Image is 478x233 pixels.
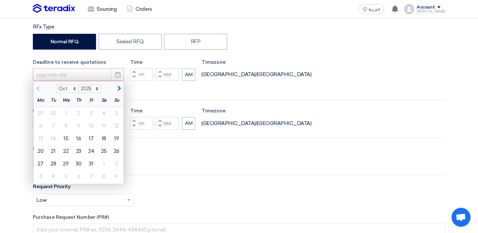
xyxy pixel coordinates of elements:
label: Time [130,59,195,66]
label: Delivery Date [33,145,124,152]
input: Hours [130,117,153,130]
div: 29 [34,107,47,120]
input: Minutes [156,117,179,130]
div: 1 [98,158,110,170]
div: 8 [60,120,72,132]
div: 22 [60,145,72,158]
div: Tu [47,94,60,107]
div: 5 [110,107,123,120]
div: 17 [85,132,98,145]
button: AM [182,117,195,130]
div: 6 [72,170,85,183]
input: Hours [130,68,153,81]
button: AM [182,68,195,81]
div: Mo [34,94,47,107]
label: Time [130,107,195,115]
div: 26 [110,145,123,158]
div: 7 [85,170,98,183]
div: : [153,120,156,127]
span: العربية [369,7,380,12]
div: 5 [60,170,72,183]
div: 30 [47,107,60,120]
img: profile_test.png [404,4,414,14]
a: Sourcing [83,2,122,16]
input: PR Deadline [33,117,124,130]
div: 30 [72,158,85,170]
div: 4 [47,170,60,183]
div: 14 [47,132,60,145]
div: 15 [60,132,72,145]
label: PR Deadline [33,107,124,115]
div: 3 [85,107,98,120]
div: 13 [34,132,47,145]
a: Orders [122,2,157,16]
div: 3 [34,170,47,183]
div: 4 [98,107,110,120]
img: Teradix logo [33,4,75,13]
div: Th [72,94,85,107]
label: RFP [164,34,227,50]
div: 28 [47,158,60,170]
div: RFx Type [33,23,445,31]
input: Delivery Date [33,155,124,167]
div: 2 [72,107,85,120]
p: You must select RFx Deadline [33,82,445,89]
button: العربية [359,4,384,14]
div: [GEOGRAPHIC_DATA]/[GEOGRAPHIC_DATA] [202,71,311,78]
div: Sa [98,94,110,107]
div: 25 [98,145,110,158]
div: 18 [98,132,110,145]
label: Purchase Request Number (PR#) [33,214,445,221]
div: 10 [85,120,98,132]
input: Minutes [156,68,179,81]
div: 27 [34,158,47,170]
div: : [153,71,156,78]
div: Account [417,5,435,10]
label: Request Priority [33,183,70,190]
div: 29 [60,158,72,170]
label: Normal RFQ [33,34,96,50]
div: Fr [85,94,98,107]
div: Open chat [451,208,470,227]
label: Deadline to receive quotations [33,59,124,66]
div: [GEOGRAPHIC_DATA]/[GEOGRAPHIC_DATA] [202,120,311,127]
div: 12 [110,120,123,132]
div: Su [110,94,123,107]
div: 6 [34,120,47,132]
div: 23 [72,145,85,158]
div: 24 [85,145,98,158]
div: 16 [72,132,85,145]
div: 8 [98,170,110,183]
div: 20 [34,145,47,158]
label: Timezone [202,107,311,115]
div: 11 [98,120,110,132]
input: yyyy-mm-dd [33,68,124,81]
div: 1 [60,107,72,120]
div: 2 [110,158,123,170]
div: 31 [85,158,98,170]
div: [PERSON_NAME] [417,10,445,13]
div: 7 [47,120,60,132]
div: 9 [72,120,85,132]
label: Timezone [202,59,311,66]
div: 19 [110,132,123,145]
div: 9 [110,170,123,183]
label: Sealed RFQ [99,34,162,50]
div: 21 [47,145,60,158]
div: We [60,94,72,107]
